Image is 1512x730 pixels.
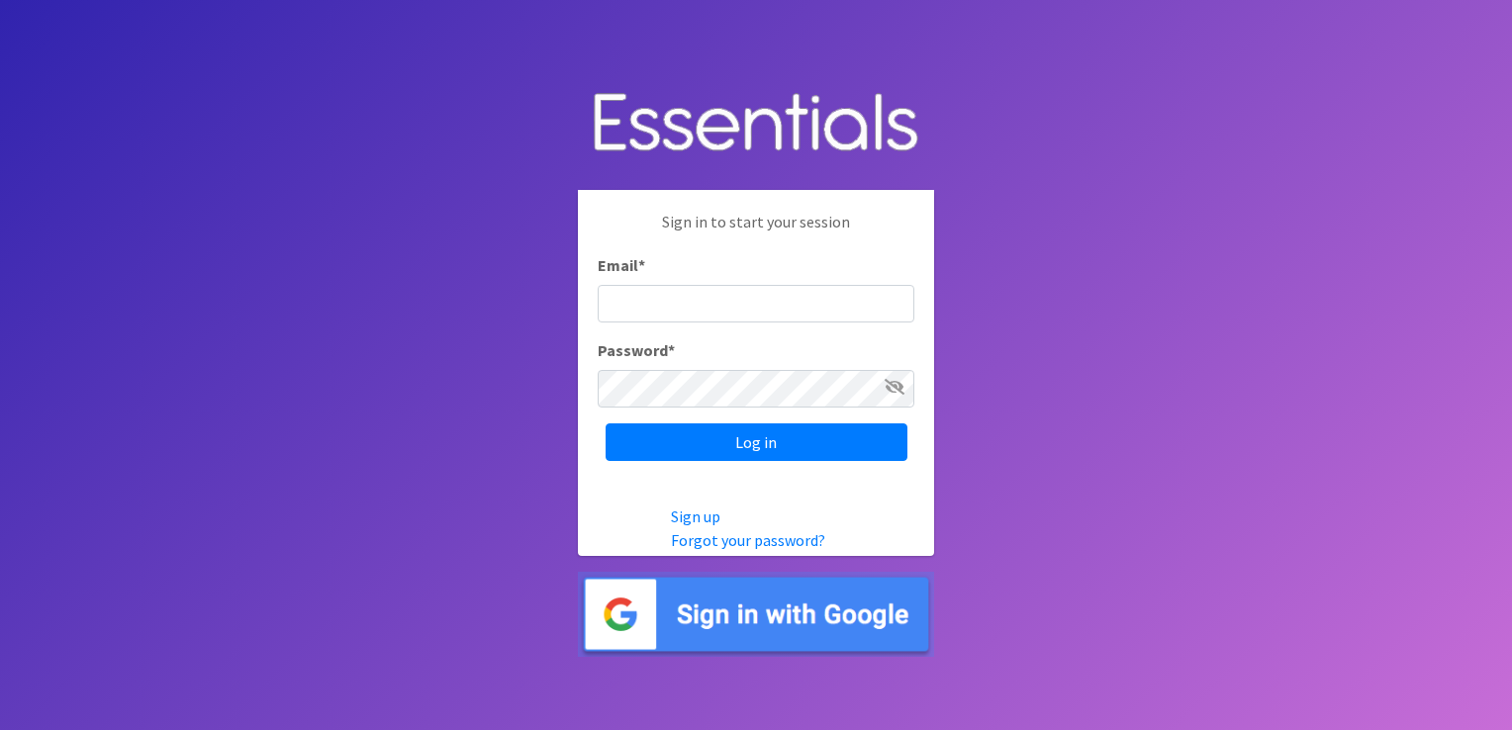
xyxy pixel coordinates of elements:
img: Human Essentials [578,73,934,175]
img: Sign in with Google [578,572,934,658]
label: Email [598,253,645,277]
p: Sign in to start your session [598,210,914,253]
abbr: required [638,255,645,275]
a: Sign up [671,506,720,526]
a: Forgot your password? [671,530,825,550]
label: Password [598,338,675,362]
input: Log in [606,423,907,461]
abbr: required [668,340,675,360]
